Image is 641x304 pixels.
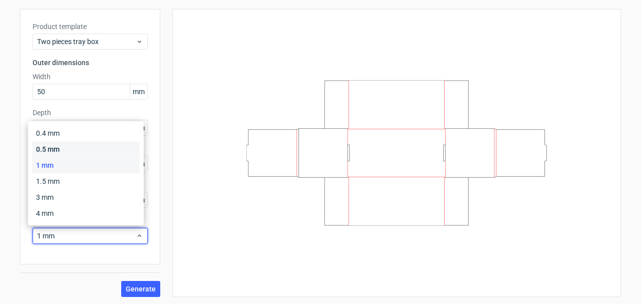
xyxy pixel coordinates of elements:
[33,22,148,32] label: Product template
[121,281,160,297] button: Generate
[32,173,140,189] div: 1.5 mm
[37,37,136,47] span: Two pieces tray box
[33,72,148,82] label: Width
[32,157,140,173] div: 1 mm
[32,205,140,221] div: 4 mm
[130,120,147,135] span: mm
[130,84,147,99] span: mm
[37,231,136,241] span: 1 mm
[32,141,140,157] div: 0.5 mm
[126,285,156,292] span: Generate
[32,125,140,141] div: 0.4 mm
[33,58,148,68] h3: Outer dimensions
[33,108,148,118] label: Depth
[32,189,140,205] div: 3 mm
